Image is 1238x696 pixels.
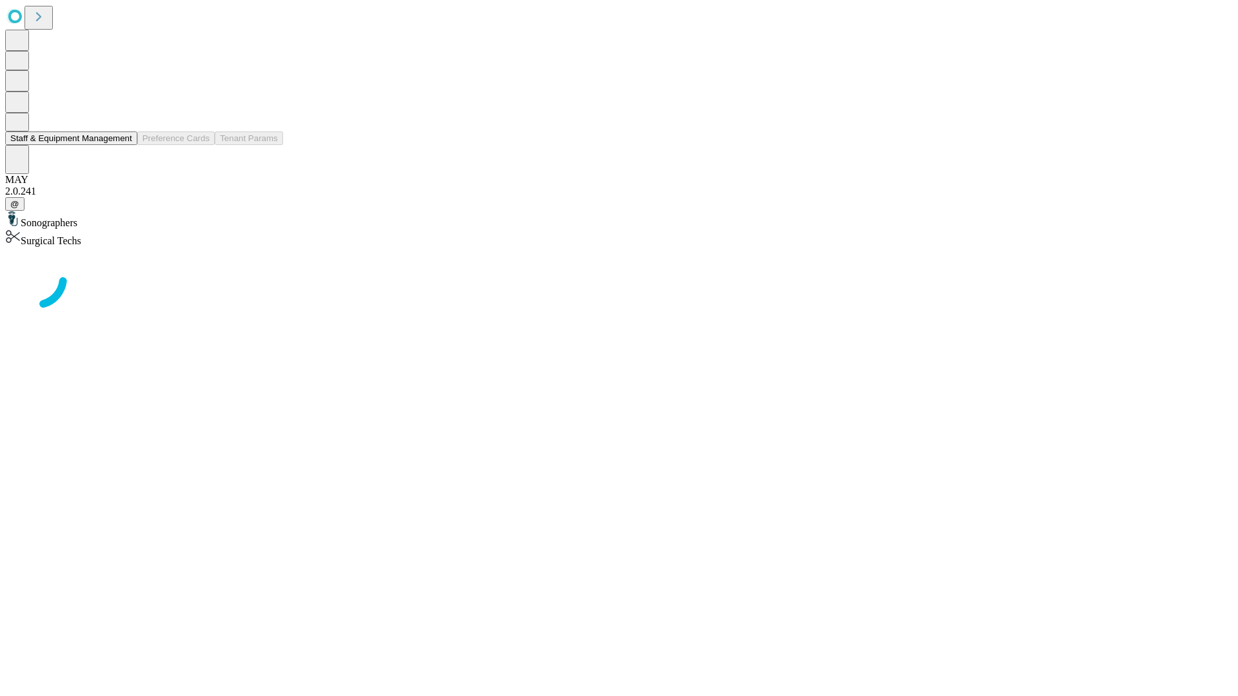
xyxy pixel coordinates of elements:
[5,131,137,145] button: Staff & Equipment Management
[5,186,1233,197] div: 2.0.241
[5,197,25,211] button: @
[5,174,1233,186] div: MAY
[5,229,1233,247] div: Surgical Techs
[10,199,19,209] span: @
[137,131,215,145] button: Preference Cards
[215,131,283,145] button: Tenant Params
[5,211,1233,229] div: Sonographers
